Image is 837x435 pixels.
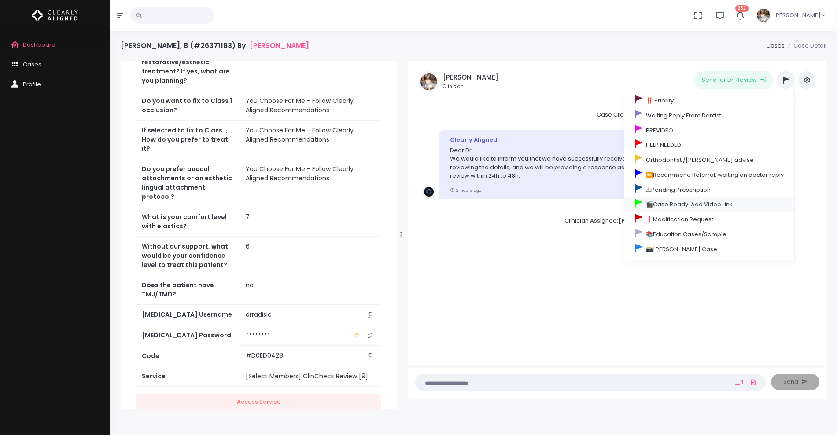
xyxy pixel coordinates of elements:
a: Cases [766,41,785,50]
h4: [PERSON_NAME], 8 (#26371183) By [121,41,309,50]
th: Code [136,346,240,366]
th: [MEDICAL_DATA] Password [136,325,240,346]
th: Do you prefer buccal attachments or an esthetic lingual attachment protocol? [136,159,240,207]
div: [Select Members] ClinCheck Review [9] [246,372,376,381]
img: Logo Horizontal [32,6,78,25]
span: 332 [735,5,749,12]
a: Orthodontist /[PERSON_NAME] advise [624,152,794,167]
a: ⚠Pending Prescription [624,182,794,197]
small: 2 hours ago [450,187,481,193]
a: PREVIDEO [624,122,794,137]
td: #D0ED0428 [240,346,381,366]
td: You Choose For Me - Follow Clearly Aligned Recommendations [240,91,381,121]
td: 7 [240,207,381,237]
a: Waiting Reply From Dentist [624,107,794,122]
span: Case Created [586,108,648,121]
button: Send for Dr. Review [694,71,774,89]
td: You Choose For Me - Follow Clearly Aligned Recommendations [240,159,381,207]
td: drradisic [240,305,381,325]
span: Dashboard [23,40,55,49]
th: What is your comfort level with elastics? [136,207,240,237]
li: Case Detail [785,41,826,50]
div: scrollable content [121,61,397,409]
a: ⏩Recommend Referral, waiting on doctor reply [624,167,794,182]
th: Are you planning any restorative/esthetic treatment? If yes, what are you planning? [136,43,240,91]
b: [PERSON_NAME] [618,216,670,225]
div: scrollable content [415,110,819,357]
a: 📸[PERSON_NAME] Case [624,241,794,256]
img: Header Avatar [756,7,771,23]
a: Add Loom Video [733,379,745,386]
th: Without our support, what would be your confidence level to treat this patient? [136,237,240,275]
th: Do you want to fix to Class 1 occlusion? [136,91,240,121]
a: 📚Education Cases/Sample [624,226,794,241]
a: 🎬Case Ready. Add Video Link [624,197,794,212]
h5: [PERSON_NAME] [443,73,498,81]
a: Add Files [748,374,759,390]
span: Cases [23,60,41,69]
td: You Choose For Me - Follow Clearly Aligned Recommendations [240,121,381,159]
a: HELP NEEDED [624,137,794,152]
th: If selected to fix to Class 1, How do you prefer to treat it? [136,121,240,159]
span: Clinician Assigned: [554,214,681,227]
td: No [240,43,381,91]
a: Access Service [136,394,381,410]
th: [MEDICAL_DATA] Username [136,305,240,325]
a: ❗Modification Request [624,212,794,227]
td: 6 [240,237,381,275]
th: Does the patient have TMJ/TMD? [136,275,240,305]
a: [PERSON_NAME] [250,41,309,50]
th: Service [136,366,240,387]
a: ‼️ Priority [624,93,794,108]
td: no [240,275,381,305]
p: Dear Dr. We would like to inform you that we have successfully received your case. Our team is cu... [450,146,741,180]
small: Clinician [443,83,498,90]
div: Clearly Aligned [450,135,741,144]
span: [PERSON_NAME] [773,11,821,20]
span: Profile [23,80,41,88]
